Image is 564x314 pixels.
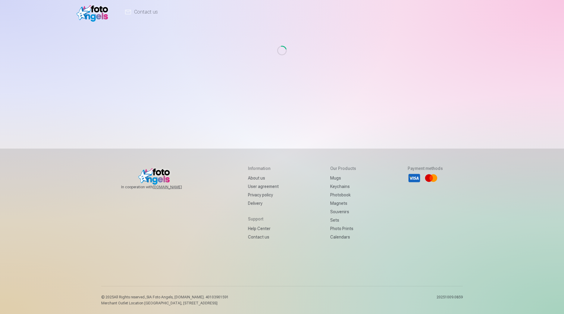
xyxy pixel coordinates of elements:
a: Delivery [248,199,279,208]
h5: Support [248,216,279,222]
li: Mastercard [425,171,438,185]
h5: Payment methods [408,165,443,171]
p: © 2025 All Rights reserved. , [101,295,229,300]
a: Contact us [248,233,279,241]
a: User agreement [248,182,279,191]
a: Sets [330,216,356,224]
a: [DOMAIN_NAME] [153,185,196,189]
a: Privacy policy [248,191,279,199]
h5: Information [248,165,279,171]
a: About us [248,174,279,182]
h5: Our products [330,165,356,171]
a: Calendars [330,233,356,241]
span: SIA Foto Angels, [DOMAIN_NAME]. 40103901591 [146,295,229,299]
a: Souvenirs [330,208,356,216]
li: Visa [408,171,421,185]
p: Merchant Outlet Location [GEOGRAPHIC_DATA], [STREET_ADDRESS] [101,301,229,306]
img: /fa1 [77,2,111,22]
p: 20251009.0859 [437,295,463,306]
a: Photobook [330,191,356,199]
a: Mugs [330,174,356,182]
a: Photo prints [330,224,356,233]
a: Help Center [248,224,279,233]
span: In cooperation with [121,185,196,189]
a: Keychains [330,182,356,191]
a: Magnets [330,199,356,208]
